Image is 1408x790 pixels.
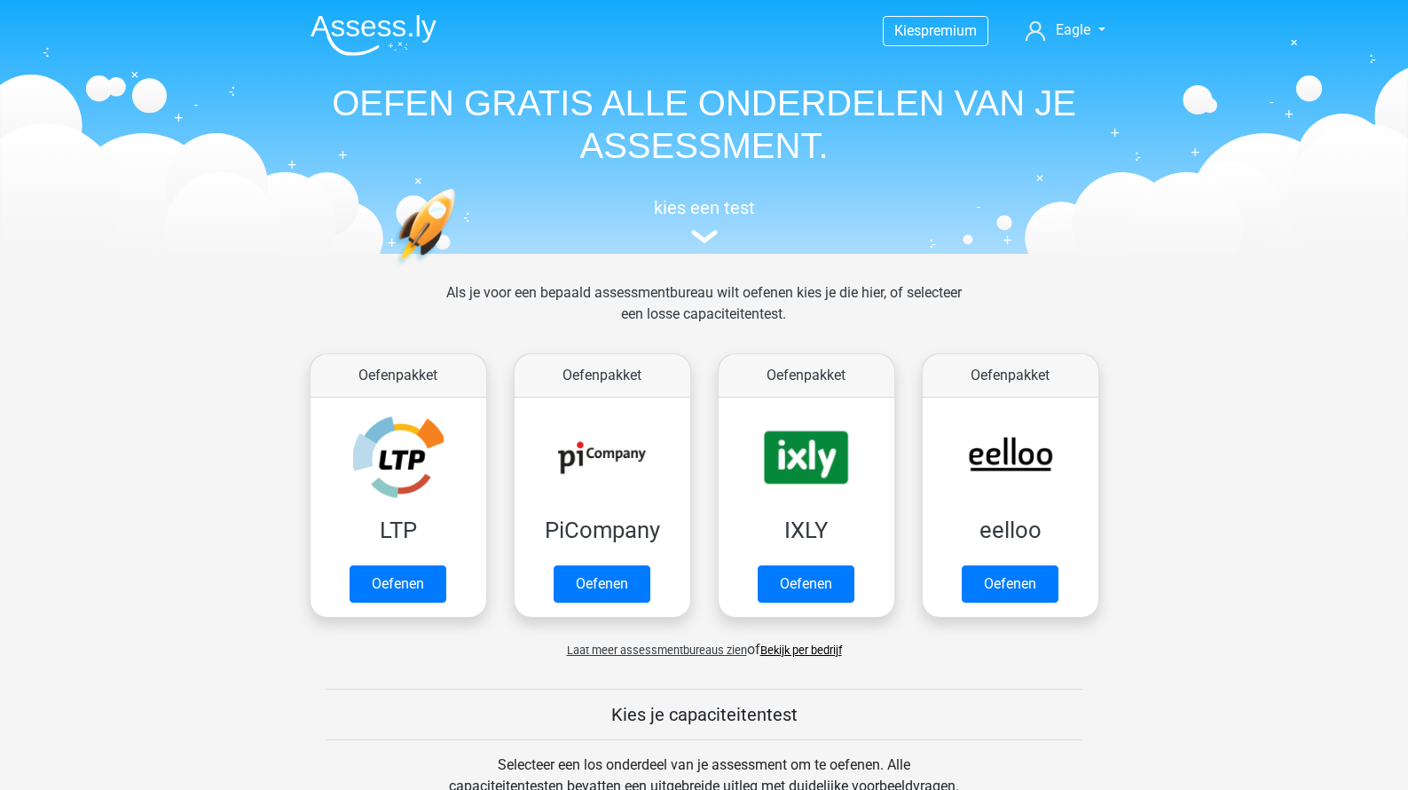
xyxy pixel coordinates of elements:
span: Eagle [1056,21,1090,38]
span: Kies [894,22,921,39]
h5: Kies je capaciteitentest [326,704,1083,725]
a: Oefenen [554,565,650,603]
a: Kiespremium [884,19,987,43]
img: Assessly [311,14,437,56]
a: Oefenen [758,565,854,603]
div: Als je voor een bepaald assessmentbureau wilt oefenen kies je die hier, of selecteer een losse ca... [432,282,976,346]
img: assessment [691,230,718,243]
a: Oefenen [962,565,1058,603]
a: Bekijk per bedrijf [760,644,842,657]
h5: kies een test [296,197,1113,218]
span: Laat meer assessmentbureaus zien [567,644,747,657]
div: of [296,625,1113,660]
a: Eagle [1019,20,1112,41]
img: oefenen [394,188,524,349]
h1: OEFEN GRATIS ALLE ONDERDELEN VAN JE ASSESSMENT. [296,82,1113,167]
span: premium [921,22,977,39]
a: Oefenen [350,565,446,603]
a: kies een test [296,197,1113,244]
